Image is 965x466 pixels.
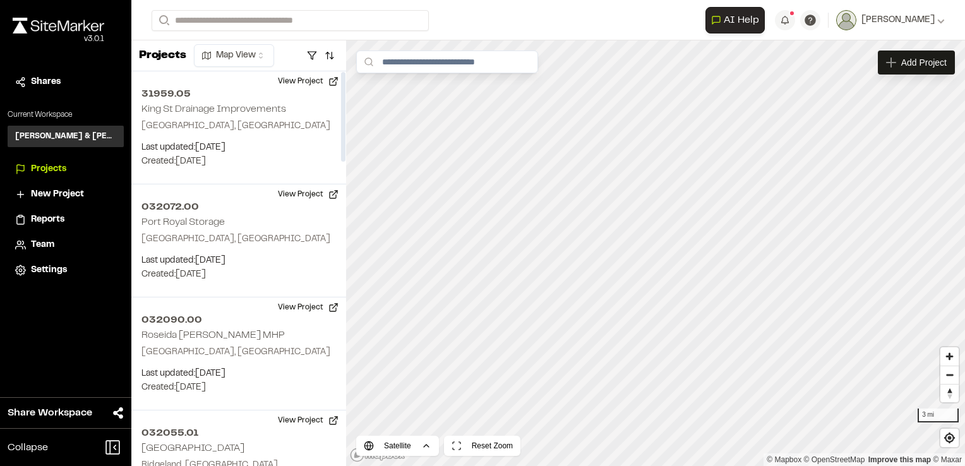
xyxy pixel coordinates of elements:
[940,429,959,447] button: Find my location
[15,131,116,142] h3: [PERSON_NAME] & [PERSON_NAME] Inc.
[724,13,759,28] span: AI Help
[141,254,336,268] p: Last updated: [DATE]
[141,268,336,282] p: Created: [DATE]
[139,47,186,64] p: Projects
[767,455,801,464] a: Mapbox
[8,405,92,421] span: Share Workspace
[141,331,285,340] h2: Roseida [PERSON_NAME] MHP
[141,141,336,155] p: Last updated: [DATE]
[15,263,116,277] a: Settings
[15,238,116,252] a: Team
[836,10,856,30] img: User
[8,109,124,121] p: Current Workspace
[141,313,336,328] h2: 032090.00
[356,436,439,456] button: Satellite
[804,455,865,464] a: OpenStreetMap
[933,455,962,464] a: Maxar
[152,10,174,31] button: Search
[141,232,336,246] p: [GEOGRAPHIC_DATA], [GEOGRAPHIC_DATA]
[31,162,66,176] span: Projects
[868,455,931,464] a: Map feedback
[8,440,48,455] span: Collapse
[141,200,336,215] h2: 032072.00
[141,426,336,441] h2: 032055.01
[444,436,520,456] button: Reset Zoom
[31,263,67,277] span: Settings
[15,213,116,227] a: Reports
[15,75,116,89] a: Shares
[13,18,104,33] img: rebrand.png
[705,7,770,33] div: Open AI Assistant
[141,345,336,359] p: [GEOGRAPHIC_DATA], [GEOGRAPHIC_DATA]
[15,188,116,201] a: New Project
[141,105,286,114] h2: King St Drainage Improvements
[270,410,346,431] button: View Project
[901,56,947,69] span: Add Project
[13,33,104,45] div: Oh geez...please don't...
[141,444,244,453] h2: [GEOGRAPHIC_DATA]
[940,366,959,384] button: Zoom out
[15,162,116,176] a: Projects
[141,87,336,102] h2: 31959.05
[141,155,336,169] p: Created: [DATE]
[836,10,945,30] button: [PERSON_NAME]
[705,7,765,33] button: Open AI Assistant
[141,218,225,227] h2: Port Royal Storage
[861,13,935,27] span: [PERSON_NAME]
[270,297,346,318] button: View Project
[31,213,64,227] span: Reports
[940,347,959,366] button: Zoom in
[918,409,959,422] div: 3 mi
[31,75,61,89] span: Shares
[350,448,405,462] a: Mapbox logo
[940,385,959,402] span: Reset bearing to north
[141,367,336,381] p: Last updated: [DATE]
[940,384,959,402] button: Reset bearing to north
[141,119,336,133] p: [GEOGRAPHIC_DATA], [GEOGRAPHIC_DATA]
[270,71,346,92] button: View Project
[31,188,84,201] span: New Project
[270,184,346,205] button: View Project
[141,381,336,395] p: Created: [DATE]
[31,238,54,252] span: Team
